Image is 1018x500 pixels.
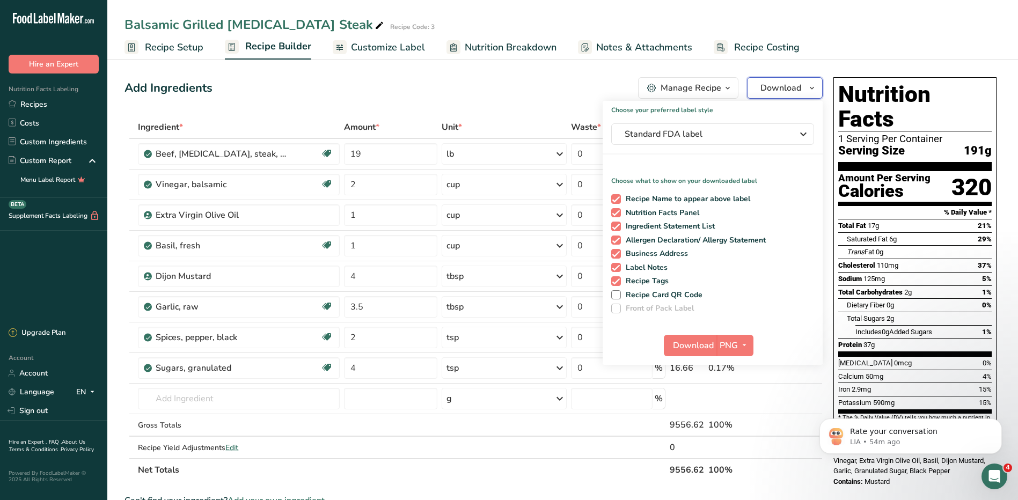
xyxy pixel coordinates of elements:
[9,438,47,446] a: Hire an Expert .
[446,209,460,222] div: cup
[847,235,888,243] span: Saturated Fat
[904,288,912,296] span: 2g
[668,458,706,481] th: 9556.62
[156,239,290,252] div: Basil, fresh
[621,263,668,273] span: Label Notes
[983,359,992,367] span: 0%
[951,173,992,202] div: 320
[877,261,898,269] span: 110mg
[621,249,689,259] span: Business Address
[866,372,883,380] span: 50mg
[1004,464,1012,472] span: 4
[868,222,879,230] span: 17g
[838,341,862,349] span: Protein
[225,34,311,60] a: Recipe Builder
[978,261,992,269] span: 37%
[9,470,99,483] div: Powered By FoodLabelMaker © 2025 All Rights Reserved
[596,40,692,55] span: Notes & Attachments
[894,359,912,367] span: 0mcg
[887,301,894,309] span: 0g
[625,128,786,141] span: Standard FDA label
[9,328,65,339] div: Upgrade Plan
[446,331,459,344] div: tsp
[621,194,751,204] span: Recipe Name to appear above label
[838,82,992,131] h1: Nutrition Facts
[847,314,885,322] span: Total Sugars
[983,372,992,380] span: 4%
[136,458,667,481] th: Net Totals
[138,121,183,134] span: Ingredient
[124,79,213,97] div: Add Ingredients
[747,77,823,99] button: Download
[982,301,992,309] span: 0%
[661,82,721,94] div: Manage Recipe
[855,328,932,336] span: Includes Added Sugars
[838,275,862,283] span: Sodium
[982,328,992,336] span: 1%
[333,35,425,60] a: Customize Label
[124,15,386,34] div: Balsamic Grilled [MEDICAL_DATA] Steak
[838,372,864,380] span: Calcium
[446,35,556,60] a: Nutrition Breakdown
[838,288,903,296] span: Total Carbohydrates
[716,335,753,356] button: PNG
[982,288,992,296] span: 1%
[876,248,883,256] span: 0g
[847,248,874,256] span: Fat
[156,362,290,374] div: Sugars, granulated
[838,385,850,393] span: Iron
[720,339,738,352] span: PNG
[760,82,801,94] span: Download
[863,341,875,349] span: 37g
[465,40,556,55] span: Nutrition Breakdown
[9,155,71,166] div: Custom Report
[621,222,715,231] span: Ingredient Statement List
[847,301,885,309] span: Dietary Fiber
[670,362,704,374] div: 16.66
[847,248,865,256] i: Trans
[670,441,704,454] div: 0
[446,362,459,374] div: tsp
[9,438,85,453] a: About Us .
[9,446,61,453] a: Terms & Conditions .
[603,101,823,115] h1: Choose your preferred label style
[156,148,290,160] div: Beef, [MEDICAL_DATA], steak, separable lean and fat, trimmed to 0" fat, all grades, raw
[138,442,339,453] div: Recipe Yield Adjustments
[156,209,290,222] div: Extra Virgin Olive Oil
[838,144,905,158] span: Serving Size
[708,362,772,374] div: 0.17%
[838,261,875,269] span: Cholesterol
[882,328,889,336] span: 0g
[61,446,94,453] a: Privacy Policy
[838,359,892,367] span: [MEDICAL_DATA]
[621,290,703,300] span: Recipe Card QR Code
[889,235,897,243] span: 6g
[833,477,863,486] span: Contains:
[578,35,692,60] a: Notes & Attachments
[138,388,339,409] input: Add Ingredient
[611,123,814,145] button: Standard FDA label
[9,200,26,209] div: BETA
[863,275,885,283] span: 125mg
[838,206,992,219] section: % Daily Value *
[344,121,379,134] span: Amount
[803,396,1018,471] iframe: Intercom notifications message
[838,222,866,230] span: Total Fat
[9,383,54,401] a: Language
[446,270,464,283] div: tbsp
[714,35,800,60] a: Recipe Costing
[446,300,464,313] div: tbsp
[982,464,1007,489] iframe: Intercom live chat
[838,173,931,183] div: Amount Per Serving
[621,276,669,286] span: Recipe Tags
[964,144,992,158] span: 191g
[446,239,460,252] div: cup
[708,418,772,431] div: 100%
[76,386,99,399] div: EN
[446,392,452,405] div: g
[979,385,992,393] span: 15%
[9,55,99,73] button: Hire an Expert
[982,275,992,283] span: 5%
